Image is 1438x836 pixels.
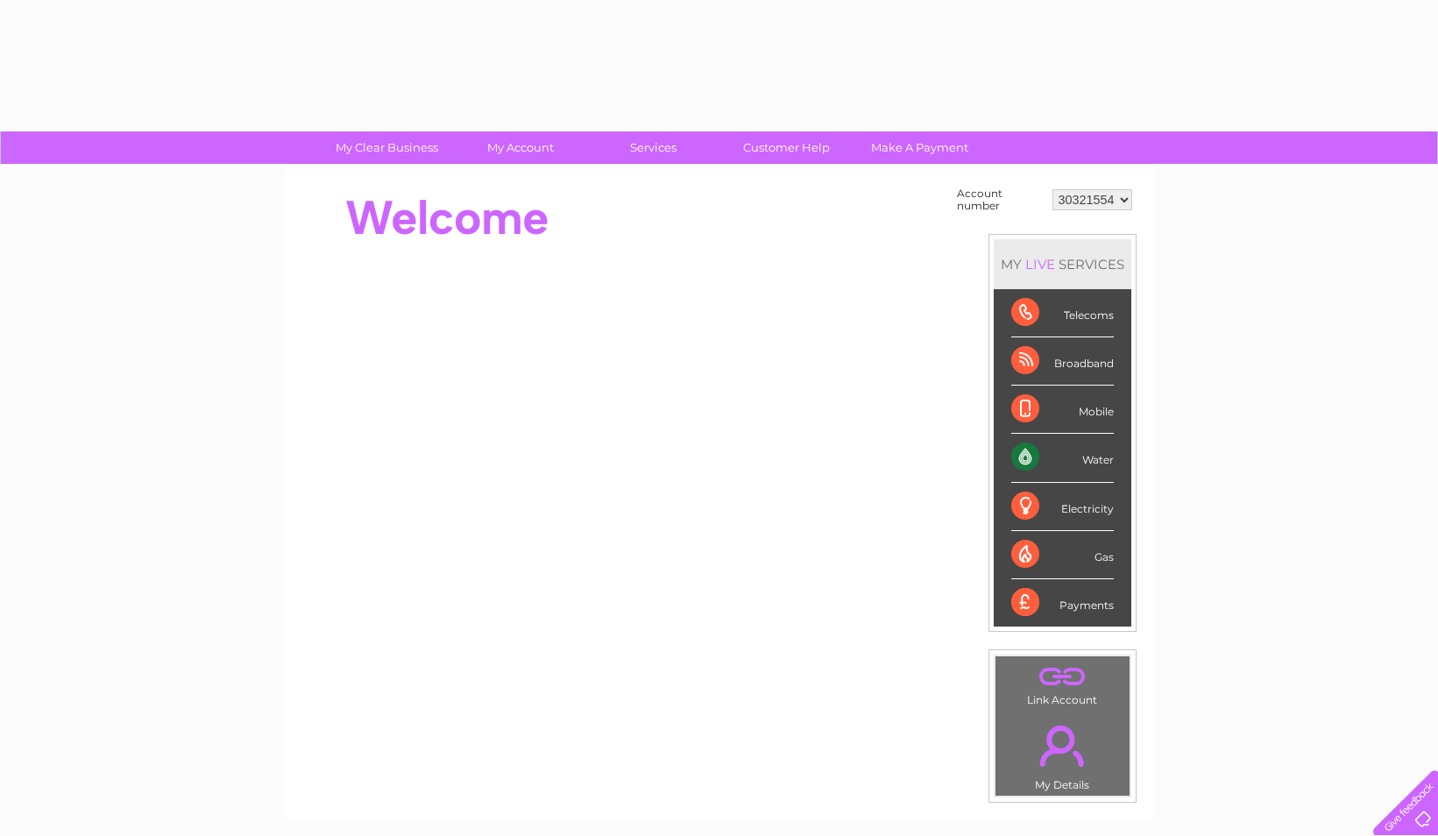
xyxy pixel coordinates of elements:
[1011,337,1114,386] div: Broadband
[1011,289,1114,337] div: Telecoms
[1011,579,1114,627] div: Payments
[581,131,726,164] a: Services
[1011,483,1114,531] div: Electricity
[1000,715,1125,776] a: .
[994,239,1131,289] div: MY SERVICES
[1000,661,1125,691] a: .
[1011,434,1114,482] div: Water
[1022,256,1059,273] div: LIVE
[995,655,1130,711] td: Link Account
[995,711,1130,797] td: My Details
[1011,386,1114,434] div: Mobile
[1011,531,1114,579] div: Gas
[448,131,592,164] a: My Account
[714,131,859,164] a: Customer Help
[847,131,992,164] a: Make A Payment
[953,183,1048,216] td: Account number
[315,131,459,164] a: My Clear Business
